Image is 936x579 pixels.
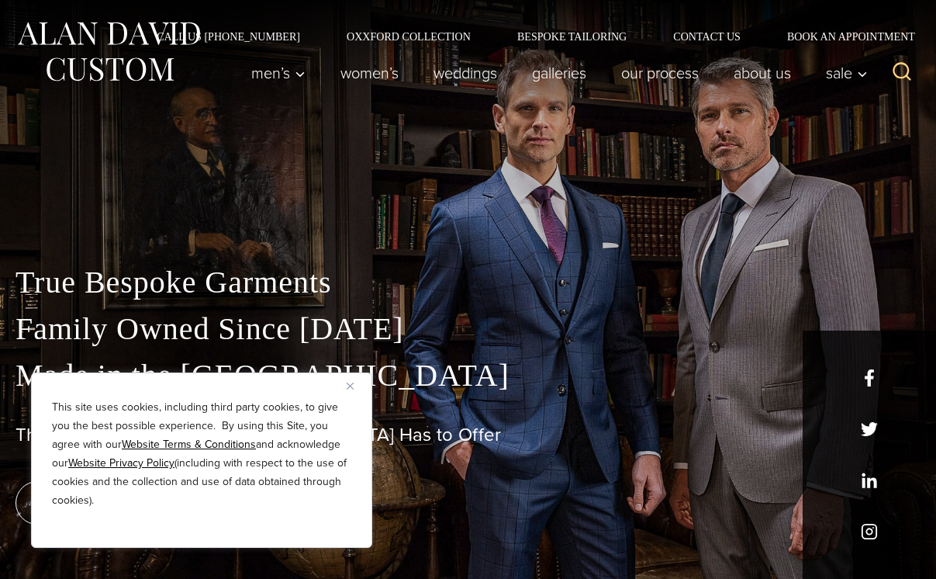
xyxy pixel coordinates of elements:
[234,57,876,88] nav: Primary Navigation
[52,398,351,510] p: This site uses cookies, including third party cookies, to give you the best possible experience. ...
[347,383,354,390] img: Close
[515,57,604,88] a: Galleries
[251,65,306,81] span: Men’s
[133,31,920,42] nav: Secondary Navigation
[16,481,233,525] a: book an appointment
[604,57,717,88] a: Our Process
[764,31,920,42] a: Book an Appointment
[717,57,809,88] a: About Us
[16,259,920,399] p: True Bespoke Garments Family Owned Since [DATE] Made in the [GEOGRAPHIC_DATA]
[650,31,764,42] a: Contact Us
[16,17,202,86] img: Alan David Custom
[68,455,174,471] a: Website Privacy Policy
[883,54,920,92] button: View Search Form
[494,31,650,42] a: Bespoke Tailoring
[323,31,494,42] a: Oxxford Collection
[16,424,920,446] h1: The Best Custom Suits [GEOGRAPHIC_DATA] Has to Offer
[826,65,868,81] span: Sale
[416,57,515,88] a: weddings
[133,31,323,42] a: Call Us [PHONE_NUMBER]
[323,57,416,88] a: Women’s
[122,436,256,452] a: Website Terms & Conditions
[347,376,365,395] button: Close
